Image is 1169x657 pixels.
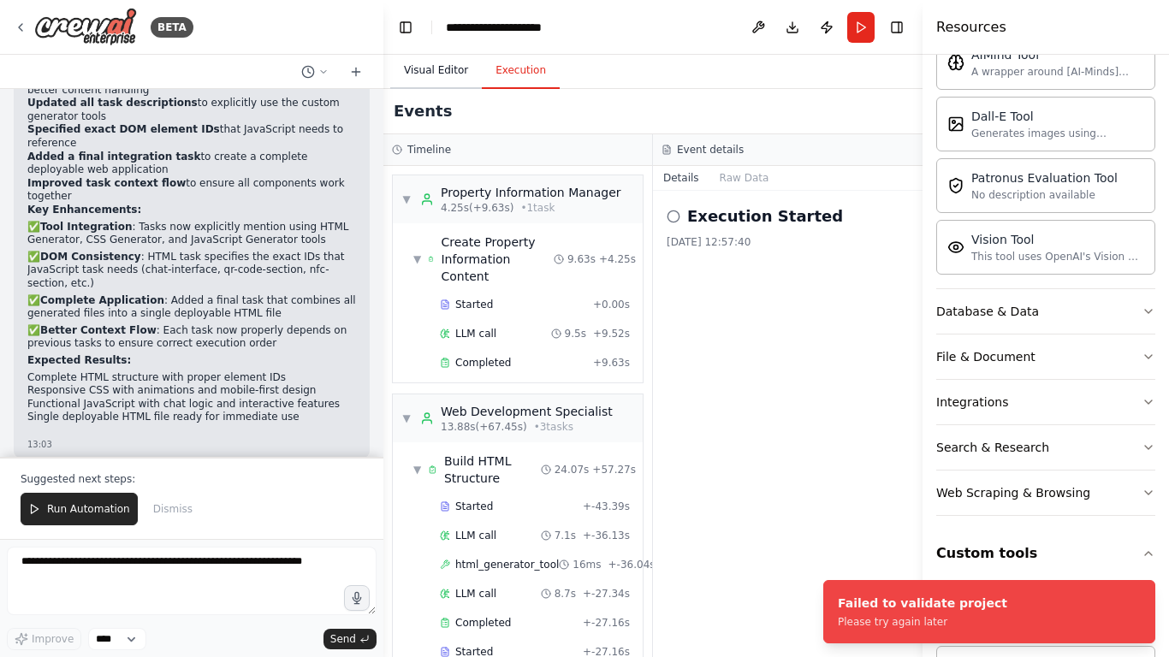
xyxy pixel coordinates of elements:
div: Build HTML Structure [444,453,541,487]
button: Dismiss [145,493,201,525]
span: • 1 task [520,201,555,215]
span: 4.25s (+9.63s) [441,201,513,215]
div: AIMind Tool [971,46,1144,63]
div: A wrapper around [AI-Minds]([URL][DOMAIN_NAME]). Useful for when you need answers to questions fr... [971,65,1144,79]
h2: Events [394,99,452,123]
p: ✅ : HTML task specifies the exact IDs that JavaScript task needs (chat-interface, qr-code-section... [27,251,356,291]
div: Search & Research [936,439,1049,456]
span: + 4.25s [599,252,636,266]
span: + -27.34s [583,587,630,601]
button: Click to speak your automation idea [344,585,370,611]
button: Start a new chat [342,62,370,82]
div: No description available [971,188,1118,202]
div: Property Information Manager [441,184,621,201]
li: Responsive CSS with animations and mobile-first design [27,384,356,398]
h3: Event details [677,143,744,157]
p: ✅ : Added a final task that combines all generated files into a single deployable HTML file [27,294,356,321]
button: Database & Data [936,289,1155,334]
li: that JavaScript needs to reference [27,123,356,150]
div: Database & Data [936,303,1039,320]
span: 7.1s [555,529,576,542]
img: Logo [34,8,137,46]
div: Generates images using OpenAI's Dall-E model. [971,127,1144,140]
span: 9.5s [565,327,586,340]
div: Vision Tool [971,231,1144,248]
span: 24.07s [555,463,590,476]
span: LLM call [455,327,496,340]
button: Custom tools [936,530,1155,577]
strong: DOM Consistency [40,251,141,263]
div: BETA [151,17,193,38]
h2: Execution Started [687,204,843,228]
span: Started [455,500,493,513]
div: Web Scraping & Browsing [936,484,1090,501]
span: Dismiss [153,502,193,516]
span: Completed [455,356,511,370]
li: Functional JavaScript with chat logic and interactive features [27,398,356,411]
button: Send [323,629,377,649]
img: AIMindTool [947,54,964,71]
span: Started [455,298,493,311]
p: Suggested next steps: [21,472,363,486]
strong: Better Context Flow [40,324,157,336]
span: html_generator_tool [455,558,559,571]
span: ▼ [413,252,421,266]
span: • 3 task s [534,420,573,434]
div: Create Property Information Content [441,234,554,285]
div: Dall-E Tool [971,108,1144,125]
span: + -36.13s [583,529,630,542]
span: 9.63s [567,252,596,266]
span: + 57.27s [592,463,636,476]
div: Integrations [936,394,1008,411]
p: ✅ : Each task now properly depends on previous tasks to ensure correct execution order [27,324,356,351]
strong: Specified exact DOM element IDs [27,123,220,135]
strong: Added a final integration task [27,151,200,163]
span: Improve [32,632,74,646]
strong: Key Enhancements: [27,204,141,216]
span: Send [330,632,356,646]
li: Complete HTML structure with proper element IDs [27,371,356,385]
span: ▼ [401,192,412,206]
li: to create a complete deployable web application [27,151,356,177]
span: + -36.04s [608,558,656,571]
button: Integrations [936,380,1155,424]
p: ✅ : Tasks now explicitly mention using HTML Generator, CSS Generator, and JavaScript Generator tools [27,221,356,247]
h4: Resources [936,17,1006,38]
button: Hide left sidebar [394,15,418,39]
button: Details [653,166,709,190]
button: Hide right sidebar [885,15,909,39]
strong: Updated all task descriptions [27,97,198,109]
button: Visual Editor [390,53,482,89]
span: 16ms [573,558,601,571]
button: Search & Research [936,425,1155,470]
span: + 9.52s [593,327,630,340]
li: to explicitly use the custom generator tools [27,97,356,123]
span: Run Automation [47,502,130,516]
button: Run Automation [21,493,138,525]
button: Web Scraping & Browsing [936,471,1155,515]
img: DallETool [947,115,964,133]
h3: Timeline [407,143,451,157]
span: + -27.16s [583,616,630,630]
div: Patronus Evaluation Tool [971,169,1118,186]
div: AI & Machine Learning [936,28,1155,288]
span: + -43.39s [583,500,630,513]
span: ▼ [401,411,412,425]
strong: Improved task context flow [27,177,186,189]
div: 13:03 [27,438,356,451]
button: Raw Data [709,166,780,190]
img: PatronusEvalTool [947,177,964,194]
div: File & Document [936,348,1035,365]
button: Improve [7,628,81,650]
span: ▼ [413,463,421,476]
li: Single deployable HTML file ready for immediate use [27,411,356,424]
li: to ensure all components work together [27,177,356,204]
span: Completed [455,616,511,630]
strong: Tool Integration [40,221,133,233]
div: [DATE] 12:57:40 [667,235,909,249]
div: Web Development Specialist [441,403,613,420]
button: Switch to previous chat [294,62,335,82]
nav: breadcrumb [446,19,571,36]
span: + 9.63s [593,356,630,370]
strong: Expected Results: [27,354,131,366]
